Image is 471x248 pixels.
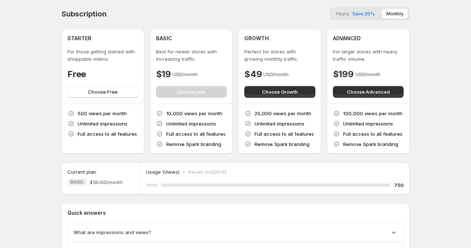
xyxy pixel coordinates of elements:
[331,9,379,19] button: YearlySave 20%
[255,140,309,148] p: Remove Spark branding
[78,110,127,117] p: 500 views per month
[67,35,92,42] h4: STARTER
[74,229,151,236] span: What are impressions and views?
[263,71,289,78] p: USD/month
[88,88,118,95] span: Choose Free
[352,11,375,16] span: Save 20%
[343,110,403,117] p: 100,000 views per month
[333,68,354,80] h4: $199
[156,35,172,42] h4: BASIC
[333,48,404,63] p: For larger stores with heavy traffic volume.
[156,48,227,63] p: Best for newer stores with increasing traffic.
[347,88,390,95] span: Choose Advanced
[262,88,298,95] span: Choose Growth
[343,120,393,127] p: Unlimited impressions
[333,86,404,98] button: Choose Advanced
[244,48,315,63] p: Perfect for stores with growing monthly traffic.
[394,181,404,189] h5: 750
[333,35,361,42] h4: ADVANCED
[156,68,171,80] h4: $19
[146,168,179,176] p: Usage (Views)
[166,140,221,148] p: Remove Spark branding
[244,35,269,42] h4: GROWTH
[335,11,349,16] span: Yearly
[67,86,138,98] button: Choose Free
[166,120,216,127] p: Unlimited impressions
[255,130,314,138] p: Full access to all features
[67,68,86,80] h4: Free
[343,130,403,138] p: Full access to all features
[78,120,127,127] p: Unlimited impressions
[67,168,96,176] h5: Current plan
[188,168,226,176] p: Resets on [DATE]
[173,71,198,78] p: USD/month
[70,179,84,185] span: BASIC
[255,110,311,117] p: 25,000 views per month
[62,10,107,18] h4: Subscription
[166,110,222,117] p: 10,000 views per month
[90,179,123,186] span: $19 USD/month
[67,48,138,63] p: For those getting started with shoppable videos.
[166,130,226,138] p: Full access to all features
[67,209,404,217] p: Quick answers
[255,120,304,127] p: Unlimited impressions
[355,71,381,78] p: USD/month
[343,140,398,148] p: Remove Spark branding
[78,130,137,138] p: Full access to all features
[244,68,262,80] h4: $49
[182,168,185,176] p: •
[244,86,315,98] button: Choose Growth
[382,9,408,19] button: Monthly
